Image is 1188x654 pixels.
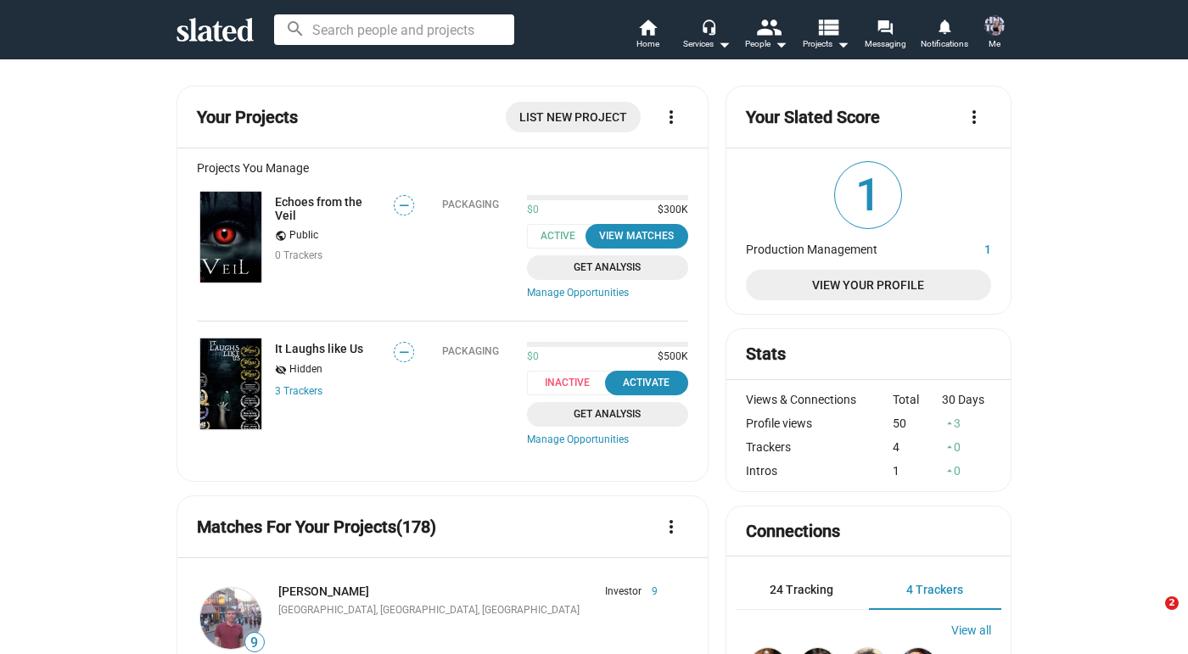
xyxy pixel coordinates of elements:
[537,405,678,423] span: Get Analysis
[395,344,413,361] span: —
[832,34,853,54] mat-icon: arrow_drop_down
[197,516,436,539] mat-card-title: Matches For Your Projects
[289,363,322,377] span: Hidden
[835,162,901,228] span: 1
[442,345,499,357] div: Packaging
[893,440,942,454] div: 4
[803,34,849,54] span: Projects
[605,585,642,599] span: Investor
[745,34,787,54] div: People
[527,350,539,364] span: $0
[278,584,369,598] a: [PERSON_NAME]
[942,464,991,478] div: 0
[289,229,318,243] span: Public
[746,270,991,300] a: View Your Profile
[677,17,737,54] button: Services
[396,517,436,537] span: (178)
[877,19,893,35] mat-icon: forum
[746,106,880,129] mat-card-title: Your Slated Score
[527,402,688,427] a: Get Analysis
[989,34,1000,54] span: Me
[746,238,927,256] dt: Production Management
[519,102,627,132] span: List New Project
[921,34,968,54] span: Notifications
[927,238,991,256] dd: 1
[737,17,796,54] button: People
[936,18,952,34] mat-icon: notifications
[200,192,261,282] img: Echoes from the Veil
[683,34,731,54] div: Services
[637,17,658,37] mat-icon: home
[618,17,677,54] a: Home
[317,385,322,397] span: s
[651,350,688,364] span: $500K
[714,34,734,54] mat-icon: arrow_drop_down
[746,343,786,366] mat-card-title: Stats
[759,270,978,300] span: View Your Profile
[615,374,678,392] div: Activate
[245,634,264,651] span: 9
[197,584,265,652] a: Jeremy Meyer
[278,604,658,618] div: [GEOGRAPHIC_DATA], [GEOGRAPHIC_DATA], [GEOGRAPHIC_DATA]
[605,371,688,395] button: Activate
[1130,596,1171,637] iframe: Intercom live chat
[197,335,265,433] a: It Laughs like Us
[527,204,539,217] span: $0
[815,14,840,39] mat-icon: view_list
[964,107,984,127] mat-icon: more_vert
[1165,596,1179,610] span: 2
[275,195,383,222] a: Echoes from the Veil
[527,433,688,447] a: Manage Opportunities
[865,34,906,54] span: Messaging
[951,623,991,637] a: View all
[275,362,287,378] mat-icon: visibility_off
[596,227,678,245] div: View Matches
[746,416,894,430] div: Profile views
[636,34,659,54] span: Home
[200,338,261,429] img: It Laughs like Us
[771,34,791,54] mat-icon: arrow_drop_down
[974,12,1015,56] button: Nicole SellMe
[796,17,855,54] button: Projects
[915,17,974,54] a: Notifications
[537,259,678,277] span: Get Analysis
[274,14,514,45] input: Search people and projects
[944,441,955,453] mat-icon: arrow_drop_up
[893,393,942,406] div: Total
[944,417,955,429] mat-icon: arrow_drop_up
[701,19,716,34] mat-icon: headset_mic
[944,465,955,477] mat-icon: arrow_drop_up
[893,464,942,478] div: 1
[746,393,894,406] div: Views & Connections
[855,17,915,54] a: Messaging
[586,224,688,249] button: View Matches
[442,198,499,210] div: Packaging
[942,416,991,430] div: 3
[197,161,688,175] div: Projects You Manage
[527,224,599,249] span: Active
[893,416,942,430] div: 50
[942,440,991,454] div: 0
[197,106,298,129] mat-card-title: Your Projects
[661,517,681,537] mat-icon: more_vert
[770,583,833,596] span: 24 Tracking
[746,440,894,454] div: Trackers
[275,342,363,355] a: It Laughs like Us
[395,198,413,214] span: —
[746,520,840,543] mat-card-title: Connections
[527,287,688,300] a: Manage Opportunities
[984,15,1005,36] img: Nicole Sell
[527,371,618,395] span: Inactive
[942,393,991,406] div: 30 Days
[651,204,688,217] span: $300K
[275,249,322,261] span: 0 Trackers
[200,588,261,649] img: Jeremy Meyer
[642,585,658,599] span: 9
[746,464,894,478] div: Intros
[527,255,688,280] a: Get Analysis
[906,583,963,596] span: 4 Trackers
[661,107,681,127] mat-icon: more_vert
[275,385,322,397] a: 3 Trackers
[197,188,265,286] a: Echoes from the Veil
[756,14,781,39] mat-icon: people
